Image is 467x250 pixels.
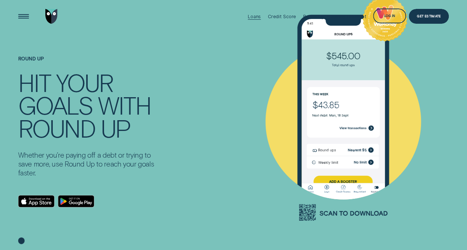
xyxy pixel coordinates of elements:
button: Log in [373,9,406,23]
button: Open Menu [16,9,31,24]
div: Credit Score [268,14,296,19]
img: Wisr [45,9,58,24]
div: YOUR [56,71,113,94]
h4: HIT YOUR GOALS WITH ROUND UP [18,71,160,140]
h1: Round Up [18,56,160,71]
a: Android App on Google Play [58,195,95,208]
a: Get Estimate [409,9,449,24]
div: UP [101,117,130,140]
div: ROUND [18,117,95,140]
div: WITH [98,94,151,117]
div: GOALS [18,94,93,117]
div: HIT [18,71,51,94]
div: Spring Discount [331,14,366,19]
p: Whether you’re paying off a debt or trying to save more, use Round Up to reach your goals faster. [18,151,160,177]
div: Round Up [303,14,324,19]
a: Download on the App Store [18,195,55,208]
div: Loans [248,14,261,19]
